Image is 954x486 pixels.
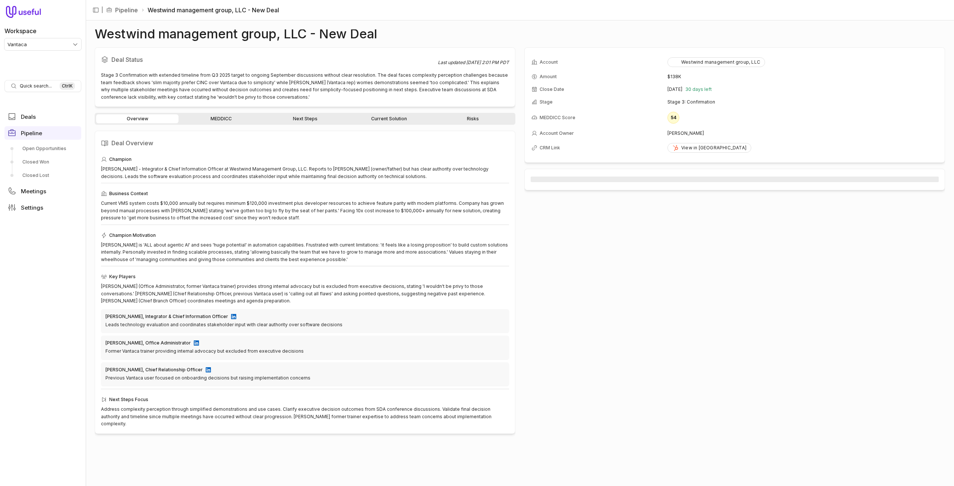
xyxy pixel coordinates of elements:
td: [PERSON_NAME] [667,127,938,139]
div: Former Vantaca trainer providing internal advocacy but excluded from executive decisions [105,347,505,355]
span: Deals [21,114,36,120]
span: Settings [21,205,43,210]
a: Meetings [4,184,81,198]
span: MEDDICC Score [540,115,575,121]
div: Business Context [101,189,509,198]
div: [PERSON_NAME] (Office Administrator, former Vantaca trainer) provides strong internal advocacy bu... [101,283,509,305]
div: [PERSON_NAME], Office Administrator [105,340,191,346]
span: Close Date [540,86,564,92]
button: Collapse sidebar [90,4,101,16]
a: Closed Lost [4,169,81,181]
div: Last updated [438,60,509,66]
a: Current Solution [348,114,430,123]
span: Meetings [21,188,46,194]
li: Westwind management group, LLC - New Deal [141,6,279,15]
div: Leads technology evaluation and coordinates stakeholder input with clear authority over software ... [105,321,505,328]
div: Previous Vantaca user focused on onboarding decisions but raising implementation concerns [105,374,505,382]
div: Pipeline submenu [4,143,81,181]
td: Stage 3: Confirmation [667,96,938,108]
a: Closed Won [4,156,81,168]
div: Key Players [101,272,509,281]
a: Deals [4,110,81,123]
span: Pipeline [21,130,42,136]
span: Account [540,59,558,65]
div: Address complexity perception through simplified demonstrations and use cases. Clarify executive ... [101,406,509,428]
span: Account Owner [540,130,574,136]
button: Westwind management group, LLC [667,57,765,67]
div: Current VMS system costs $10,000 annually but requires minimum $120,000 investment plus developer... [101,200,509,222]
time: [DATE] 2:01 PM PDT [466,60,509,65]
span: | [101,6,103,15]
a: Overview [96,114,179,123]
span: CRM Link [540,145,560,151]
h1: Westwind management group, LLC - New Deal [95,29,377,38]
a: Next Steps [264,114,346,123]
div: [PERSON_NAME], Integrator & Chief Information Officer [105,314,228,320]
a: Pipeline [4,126,81,140]
a: MEDDICC [180,114,262,123]
kbd: Ctrl K [60,82,75,90]
h2: Deal Overview [101,137,509,149]
a: Settings [4,201,81,214]
div: View in [GEOGRAPHIC_DATA] [672,145,746,151]
h2: Deal Status [101,54,438,66]
span: Amount [540,74,557,80]
span: Quick search... [20,83,52,89]
div: 54 [667,112,679,124]
a: View in [GEOGRAPHIC_DATA] [667,143,751,153]
div: Next Steps Focus [101,395,509,404]
a: Risks [432,114,514,123]
span: ‌ [531,177,939,182]
img: LinkedIn [231,314,236,319]
div: [PERSON_NAME], Chief Relationship Officer [105,367,203,373]
span: Stage [540,99,553,105]
a: Open Opportunities [4,143,81,155]
img: LinkedIn [206,367,211,372]
div: Champion [101,155,509,164]
img: LinkedIn [194,340,199,346]
label: Workspace [4,26,37,35]
div: Stage 3 Confirmation with extended timeline from Q3 2025 target to ongoing September discussions ... [101,72,509,101]
div: [PERSON_NAME] - Integrator & Chief Information Officer at Westwind Management Group, LLC. Reports... [101,165,509,180]
div: [PERSON_NAME] is 'ALL about agentic AI' and sees 'huge potential' in automation capabilities. Fru... [101,241,509,263]
td: $138K [667,71,938,83]
time: [DATE] [667,86,682,92]
div: Westwind management group, LLC [672,59,760,65]
a: Pipeline [115,6,138,15]
span: 30 days left [685,86,712,92]
div: Champion Motivation [101,231,509,240]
